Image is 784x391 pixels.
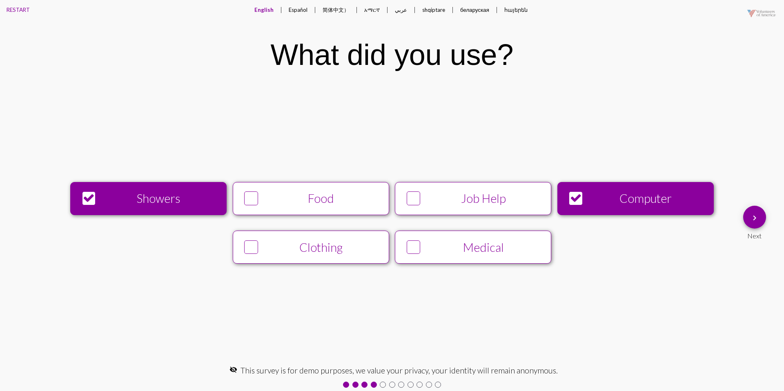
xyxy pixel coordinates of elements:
div: Computer [586,191,706,205]
div: Next [743,229,766,240]
button: Next Question [743,206,766,229]
span: This survey is for demo purposes, we value your privacy, your identity will remain anonymous. [241,366,558,375]
button: Clothing [233,231,389,264]
button: Food [233,182,389,215]
div: Clothing [261,240,381,254]
button: Medical [395,231,551,264]
div: Job Help [424,191,543,205]
div: Showers [99,191,219,205]
mat-icon: visibility_off [229,366,237,373]
div: What did you use? [270,38,513,71]
mat-icon: Next Question [750,213,759,223]
button: Computer [557,182,714,215]
button: Job Help [395,182,551,215]
img: VOAmerica-1920-logo-pos-alpha-20210513.png [741,2,782,25]
button: Showers [70,182,227,215]
div: Medical [424,240,543,254]
div: Food [261,191,381,205]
